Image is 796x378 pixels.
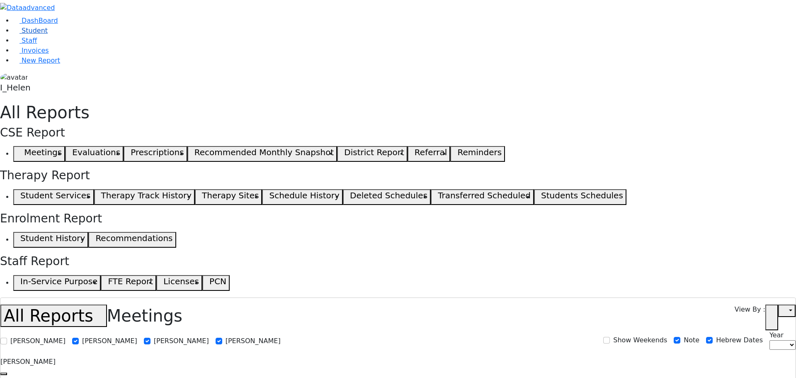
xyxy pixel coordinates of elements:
[65,146,124,162] button: Evaluations
[13,146,65,162] button: Meetings
[735,305,765,330] label: View By :
[431,189,534,205] button: Transferred Scheduled
[13,46,49,54] a: Invoices
[88,232,176,248] button: Recommendations
[541,190,623,200] h5: Students Schedules
[534,189,626,205] button: Students Schedules
[22,17,58,24] span: DashBoard
[0,305,182,327] h1: Meetings
[72,147,120,157] h5: Evaluations
[20,276,97,286] h5: In-Service Purpose
[13,189,94,205] button: Student Services
[163,276,199,286] h5: Licenses
[101,275,156,291] button: FTE Report
[408,146,451,162] button: Referral
[350,190,427,200] h5: Deleted Schedules
[0,305,107,327] button: All Reports
[108,276,153,286] h5: FTE Report
[226,336,281,346] label: [PERSON_NAME]
[131,147,184,157] h5: Prescriptions
[13,17,58,24] a: DashBoard
[13,27,48,34] a: Student
[343,189,431,205] button: Deleted Schedules
[156,275,202,291] button: Licenses
[187,146,337,162] button: Recommended Monthly Snapshot
[457,147,502,157] h5: Reminders
[716,335,763,345] label: Hebrew Dates
[0,373,7,375] button: Previous month
[344,147,404,157] h5: District Report
[269,190,340,200] h5: Schedule History
[10,336,66,346] label: [PERSON_NAME]
[194,147,334,157] h5: Recommended Monthly Snapshot
[22,37,37,44] span: Staff
[22,56,60,64] span: New Report
[20,190,90,200] h5: Student Services
[22,46,49,54] span: Invoices
[124,146,187,162] button: Prescriptions
[262,189,342,205] button: Schedule History
[22,27,48,34] span: Student
[82,336,137,346] label: [PERSON_NAME]
[450,146,505,162] button: Reminders
[101,190,192,200] h5: Therapy Track History
[95,233,172,243] h5: Recommendations
[209,276,226,286] h5: PCN
[613,335,667,345] label: Show Weekends
[24,147,62,157] h5: Meetings
[769,330,784,340] label: Year
[13,275,101,291] button: In-Service Purpose
[13,37,37,44] a: Staff
[94,189,195,205] button: Therapy Track History
[154,336,209,346] label: [PERSON_NAME]
[684,335,699,345] label: Note
[202,190,259,200] h5: Therapy Sites
[0,357,796,367] div: [PERSON_NAME]
[20,233,85,243] h5: Student History
[438,190,531,200] h5: Transferred Scheduled
[337,146,408,162] button: District Report
[202,275,230,291] button: PCN
[415,147,447,157] h5: Referral
[13,232,88,248] button: Student History
[195,189,262,205] button: Therapy Sites
[13,56,60,64] a: New Report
